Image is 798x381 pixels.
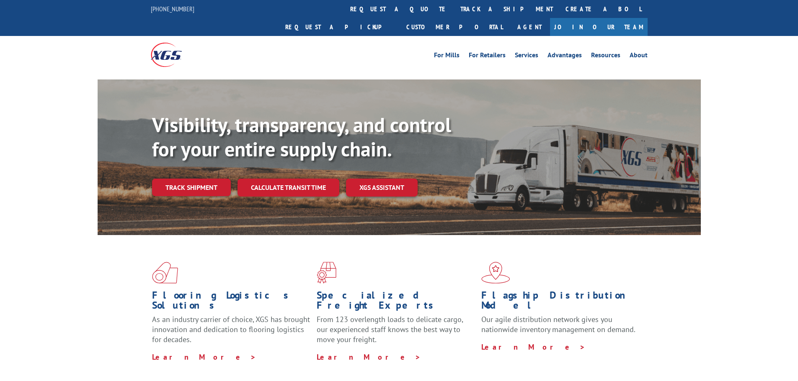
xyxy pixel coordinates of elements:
a: For Retailers [469,52,506,61]
img: xgs-icon-flagship-distribution-model-red [481,262,510,284]
h1: Flooring Logistics Solutions [152,290,310,315]
p: From 123 overlength loads to delicate cargo, our experienced staff knows the best way to move you... [317,315,475,352]
a: Advantages [547,52,582,61]
a: Learn More > [481,342,586,352]
a: Calculate transit time [238,179,339,197]
span: As an industry carrier of choice, XGS has brought innovation and dedication to flooring logistics... [152,315,310,344]
a: Join Our Team [550,18,648,36]
a: Learn More > [317,352,421,362]
a: For Mills [434,52,460,61]
b: Visibility, transparency, and control for your entire supply chain. [152,112,451,162]
h1: Specialized Freight Experts [317,290,475,315]
img: xgs-icon-focused-on-flooring-red [317,262,336,284]
a: Services [515,52,538,61]
a: Track shipment [152,179,231,196]
a: Resources [591,52,620,61]
span: Our agile distribution network gives you nationwide inventory management on demand. [481,315,635,334]
img: xgs-icon-total-supply-chain-intelligence-red [152,262,178,284]
a: Agent [509,18,550,36]
a: Learn More > [152,352,256,362]
a: Request a pickup [279,18,400,36]
a: Customer Portal [400,18,509,36]
h1: Flagship Distribution Model [481,290,640,315]
a: About [630,52,648,61]
a: [PHONE_NUMBER] [151,5,194,13]
a: XGS ASSISTANT [346,179,418,197]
